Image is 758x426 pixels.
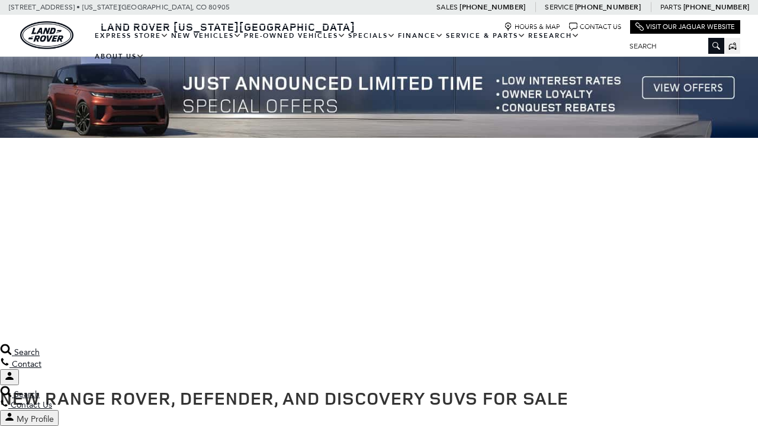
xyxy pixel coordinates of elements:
[504,22,560,31] a: Hours & Map
[170,25,243,46] a: New Vehicles
[436,3,458,11] span: Sales
[575,2,641,12] a: [PHONE_NUMBER]
[660,3,682,11] span: Parts
[94,20,362,34] a: Land Rover [US_STATE][GEOGRAPHIC_DATA]
[14,389,40,399] span: Search
[527,25,581,46] a: Research
[94,25,170,46] a: EXPRESS STORE
[12,359,41,369] span: Contact
[11,400,52,410] span: Contact Us
[14,347,40,357] span: Search
[20,21,73,49] img: Land Rover
[9,3,230,11] a: [STREET_ADDRESS] • [US_STATE][GEOGRAPHIC_DATA], CO 80905
[347,25,397,46] a: Specials
[397,25,445,46] a: Finance
[545,3,573,11] span: Service
[94,25,621,67] nav: Main Navigation
[20,21,73,49] a: land-rover
[683,2,749,12] a: [PHONE_NUMBER]
[94,46,146,67] a: About Us
[569,22,621,31] a: Contact Us
[445,25,527,46] a: Service & Parts
[635,22,735,31] a: Visit Our Jaguar Website
[460,2,525,12] a: [PHONE_NUMBER]
[17,414,54,424] span: My Profile
[621,39,724,53] input: Search
[243,25,347,46] a: Pre-Owned Vehicles
[101,20,355,34] span: Land Rover [US_STATE][GEOGRAPHIC_DATA]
